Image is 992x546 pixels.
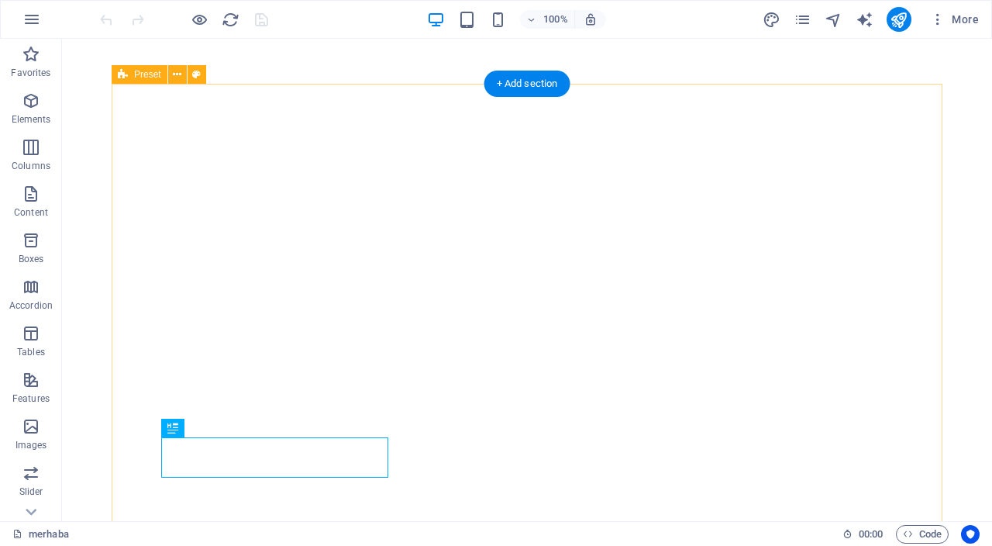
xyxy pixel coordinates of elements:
button: publish [887,7,911,32]
span: More [930,12,979,27]
span: : [870,528,872,540]
span: Preset [134,70,161,79]
i: Reload page [222,11,239,29]
p: Features [12,392,50,405]
i: Pages (Ctrl+Alt+S) [794,11,811,29]
h6: Session time [842,525,883,544]
button: 100% [520,10,575,29]
p: Columns [12,160,50,172]
i: AI Writer [856,11,873,29]
p: Tables [17,346,45,358]
button: Click here to leave preview mode and continue editing [190,10,208,29]
span: Code [903,525,942,544]
i: Publish [890,11,908,29]
p: Accordion [9,299,53,312]
button: navigator [825,10,843,29]
h6: 100% [543,10,568,29]
p: Slider [19,486,43,498]
p: Boxes [19,253,44,265]
p: Favorites [11,67,50,79]
button: More [924,7,985,32]
div: + Add section [484,71,570,97]
i: On resize automatically adjust zoom level to fit chosen device. [584,12,598,26]
button: Usercentrics [961,525,980,544]
span: 00 00 [859,525,883,544]
i: Navigator [825,11,842,29]
p: Elements [12,113,51,126]
button: reload [221,10,239,29]
p: Content [14,206,48,219]
button: text_generator [856,10,874,29]
a: Click to cancel selection. Double-click to open Pages [12,525,69,544]
button: pages [794,10,812,29]
i: Design (Ctrl+Alt+Y) [763,11,780,29]
button: Code [896,525,949,544]
button: design [763,10,781,29]
p: Images [15,439,47,451]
